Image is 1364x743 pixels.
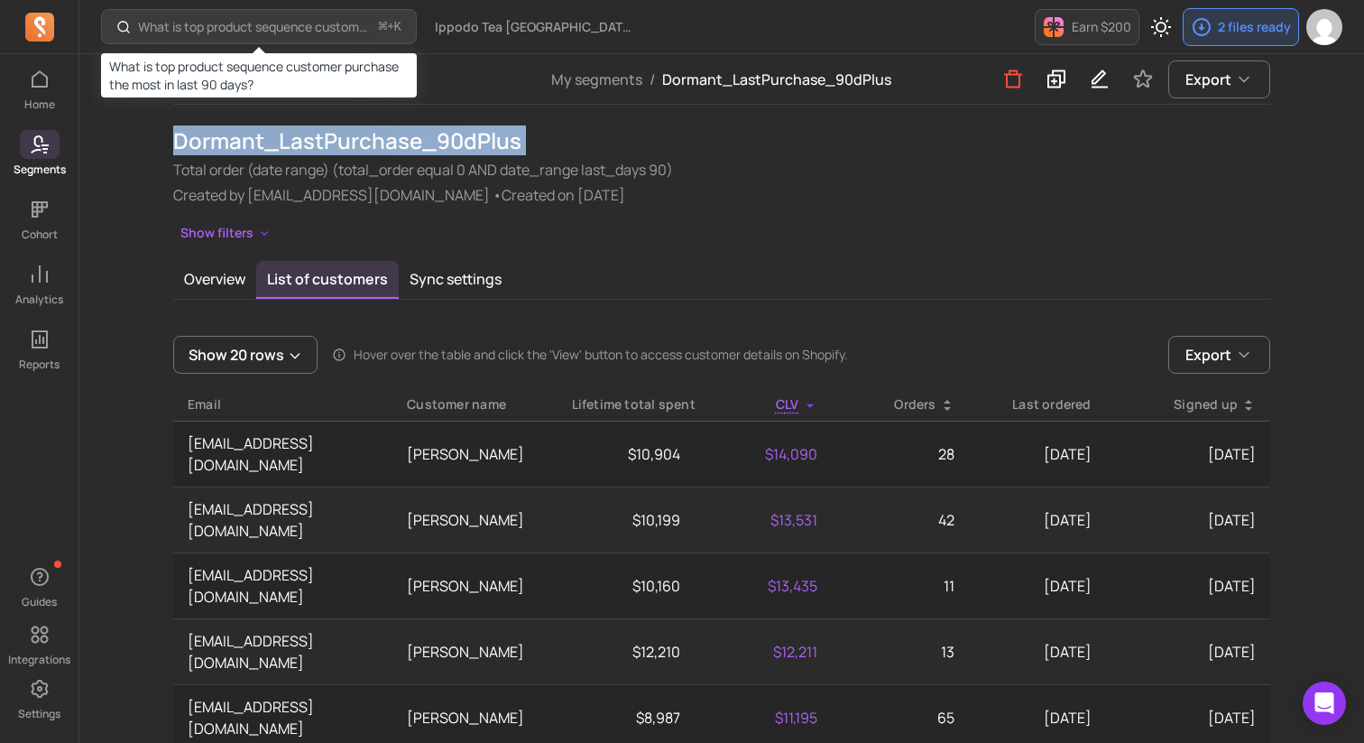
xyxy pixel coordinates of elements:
div: Open Intercom Messenger [1303,682,1346,725]
p: [PERSON_NAME] [407,707,542,729]
p: [DATE] [983,509,1092,531]
button: Toggle favorite [1125,61,1161,98]
td: [EMAIL_ADDRESS][DOMAIN_NAME] [173,618,392,684]
button: Earn $200 [1035,9,1139,45]
p: Reports [19,358,60,372]
span: Export [1185,344,1231,366]
p: Total order (date range) (total_order equal 0 AND date_range last_days 90) [173,159,1270,181]
span: Dormant_LastPurchase_90dPlus [662,70,891,89]
h1: Dormant_LastPurchase_90dPlus [173,126,1270,155]
button: Show 20 rows [173,336,318,374]
div: Lifetime total spent [572,395,680,413]
p: [DATE] [1120,707,1256,729]
td: $10,160 [558,553,695,618]
td: $13,531 [695,487,832,553]
p: Hover over the table and click the 'View' button to access customer details on Shopify. [354,346,848,364]
span: Export [1185,69,1231,90]
p: Analytics [15,293,63,307]
kbd: K [394,20,401,34]
td: [EMAIL_ADDRESS][DOMAIN_NAME] [173,553,392,618]
p: [DATE] [983,575,1092,597]
p: [DATE] [1120,509,1256,531]
p: [DATE] [983,443,1092,465]
p: Customer name [407,395,542,413]
p: [DATE] [1120,443,1256,465]
span: / [642,70,662,89]
td: 42 [832,487,969,553]
span: Ippodo Tea [GEOGRAPHIC_DATA] & [GEOGRAPHIC_DATA] [435,18,639,36]
button: Show filters [173,220,279,246]
td: 13 [832,618,969,684]
button: List of customers [256,261,399,299]
p: [DATE] [983,707,1092,729]
p: 2 files ready [1218,18,1291,36]
p: [DATE] [1120,641,1256,663]
p: Created by [EMAIL_ADDRESS][DOMAIN_NAME] • Created on [DATE] [173,184,1270,206]
td: $12,211 [695,618,832,684]
button: Ippodo Tea [GEOGRAPHIC_DATA] & [GEOGRAPHIC_DATA] [424,11,650,43]
button: Toggle dark mode [1143,9,1179,45]
div: Orders [846,395,954,413]
td: $12,210 [558,618,695,684]
p: Cohort [22,228,58,242]
p: What is top product sequence customer purchase the most in last 90 days? [138,18,372,36]
button: Export [1168,60,1270,98]
p: [DATE] [1120,575,1256,597]
p: [DATE] [983,641,1092,663]
button: Sync settings [399,261,512,297]
p: Guides [22,595,57,609]
td: $13,435 [695,553,832,618]
td: [EMAIL_ADDRESS][DOMAIN_NAME] [173,487,392,553]
div: Email [188,395,378,413]
p: [PERSON_NAME] [407,509,542,531]
p: [PERSON_NAME] [407,641,542,663]
a: My segments [551,70,642,89]
p: Home [24,98,55,112]
td: 11 [832,553,969,618]
p: Segments [14,163,66,177]
td: 28 [832,421,969,487]
button: 2 files ready [1183,8,1299,46]
td: $14,090 [695,421,832,487]
div: Last ordered [983,395,1092,413]
div: Signed up [1120,395,1256,413]
td: [EMAIL_ADDRESS][DOMAIN_NAME] [173,421,392,487]
td: $10,904 [558,421,695,487]
button: Back [173,61,247,98]
button: Guides [20,559,60,613]
button: Export [1168,336,1270,374]
p: [PERSON_NAME] [407,575,542,597]
button: Overview [173,261,256,297]
p: [PERSON_NAME] [407,443,542,465]
img: avatar [1306,9,1342,45]
button: What is top product sequence customer purchase the most in last 90 days?⌘+K [101,9,417,44]
p: Earn $200 [1072,18,1131,36]
span: + [379,17,401,36]
kbd: ⌘ [378,16,388,39]
p: Integrations [8,653,70,667]
span: CLV [776,395,799,413]
td: $10,199 [558,487,695,553]
p: Settings [18,707,60,721]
